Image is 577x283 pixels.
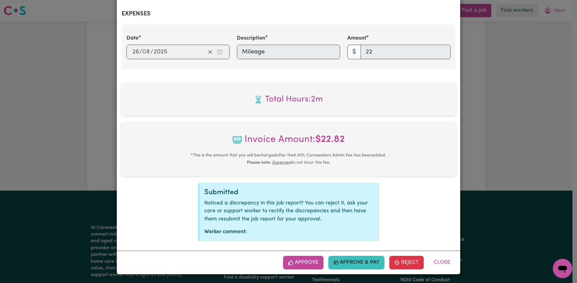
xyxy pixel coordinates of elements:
span: / [139,49,142,55]
input: Mileage [237,45,340,59]
input: ---- [153,47,167,56]
strong: Worker comment: [204,229,247,234]
button: Approve [283,256,324,269]
span: / [150,49,153,55]
label: Description [237,34,265,42]
span: 0 [142,49,146,55]
b: Please note: [247,160,271,165]
span: Invoice Amount: [126,132,451,152]
button: Enter the date of expense [215,47,225,56]
span: Submitted [204,189,238,196]
p: Noticed a discrepancy in this job report? You can reject it, ask your care or support worker to r... [204,199,374,223]
label: Date [126,34,139,42]
span: Total hours worked: 2 minutes [126,93,451,106]
small: This is the amount that you will be charged after the 9.90 % Careseekers Admin Fee has been added... [191,153,386,165]
iframe: Button to launch messaging window [553,259,572,278]
input: -- [132,47,139,56]
input: -- [143,47,150,56]
b: $ 22.82 [315,135,345,144]
button: Close [429,256,455,269]
label: Amount [347,34,366,42]
h2: Expenses [122,10,455,18]
button: Reject [389,256,424,269]
button: Approve & Pay [328,256,385,269]
button: Clear date [206,47,215,56]
u: Expenses [272,160,290,165]
span: $ [347,45,361,59]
